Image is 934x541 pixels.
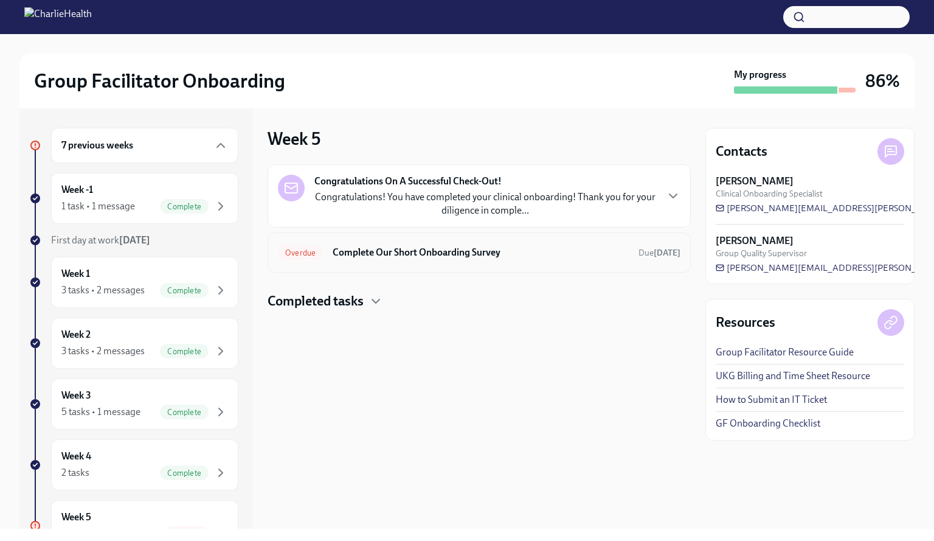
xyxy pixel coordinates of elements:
[160,202,209,211] span: Complete
[278,243,680,262] a: OverdueComplete Our Short Onboarding SurveyDue[DATE]
[51,128,238,163] div: 7 previous weeks
[61,183,93,197] h6: Week -1
[333,246,629,259] h6: Complete Our Short Onboarding Survey
[716,393,827,407] a: How to Submit an IT Ticket
[61,267,90,281] h6: Week 1
[61,405,140,419] div: 5 tasks • 1 message
[61,466,89,480] div: 2 tasks
[61,200,135,213] div: 1 task • 1 message
[29,318,238,369] a: Week 23 tasks • 2 messagesComplete
[34,69,285,93] h2: Group Facilitator Onboarding
[29,379,238,430] a: Week 35 tasks • 1 messageComplete
[638,247,680,259] span: August 13th, 2025 09:00
[160,347,209,356] span: Complete
[716,248,807,259] span: Group Quality Supervisor
[119,234,150,246] strong: [DATE]
[29,234,238,247] a: First day at work[DATE]
[160,408,209,417] span: Complete
[865,70,900,92] h3: 86%
[29,439,238,490] a: Week 42 tasksComplete
[716,175,794,188] strong: [PERSON_NAME]
[716,142,767,161] h4: Contacts
[716,313,775,332] h4: Resources
[61,344,145,358] div: 3 tasks • 2 messages
[278,248,323,257] span: Overdue
[314,190,656,217] p: Congratulations! You have completed your clinical onboarding! Thank you for your diligence in com...
[716,346,854,359] a: Group Facilitator Resource Guide
[268,292,691,310] div: Completed tasks
[268,128,320,150] h3: Week 5
[61,511,91,524] h6: Week 5
[61,284,145,297] div: 3 tasks • 2 messages
[160,469,209,478] span: Complete
[160,286,209,295] span: Complete
[654,248,680,258] strong: [DATE]
[29,257,238,308] a: Week 13 tasks • 2 messagesComplete
[734,68,786,82] strong: My progress
[638,248,680,258] span: Due
[61,389,91,402] h6: Week 3
[61,139,133,152] h6: 7 previous weeks
[61,527,140,540] div: 2 tasks • 1 message
[268,292,364,310] h4: Completed tasks
[314,175,502,188] strong: Congratulations On A Successful Check-Out!
[61,450,91,463] h6: Week 4
[61,328,91,341] h6: Week 2
[29,173,238,224] a: Week -11 task • 1 messageComplete
[716,188,823,200] span: Clinical Onboarding Specialist
[716,234,794,248] strong: [PERSON_NAME]
[716,417,820,430] a: GF Onboarding Checklist
[51,234,150,246] span: First day at work
[716,369,870,383] a: UKG Billing and Time Sheet Resource
[24,7,92,27] img: CharlieHealth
